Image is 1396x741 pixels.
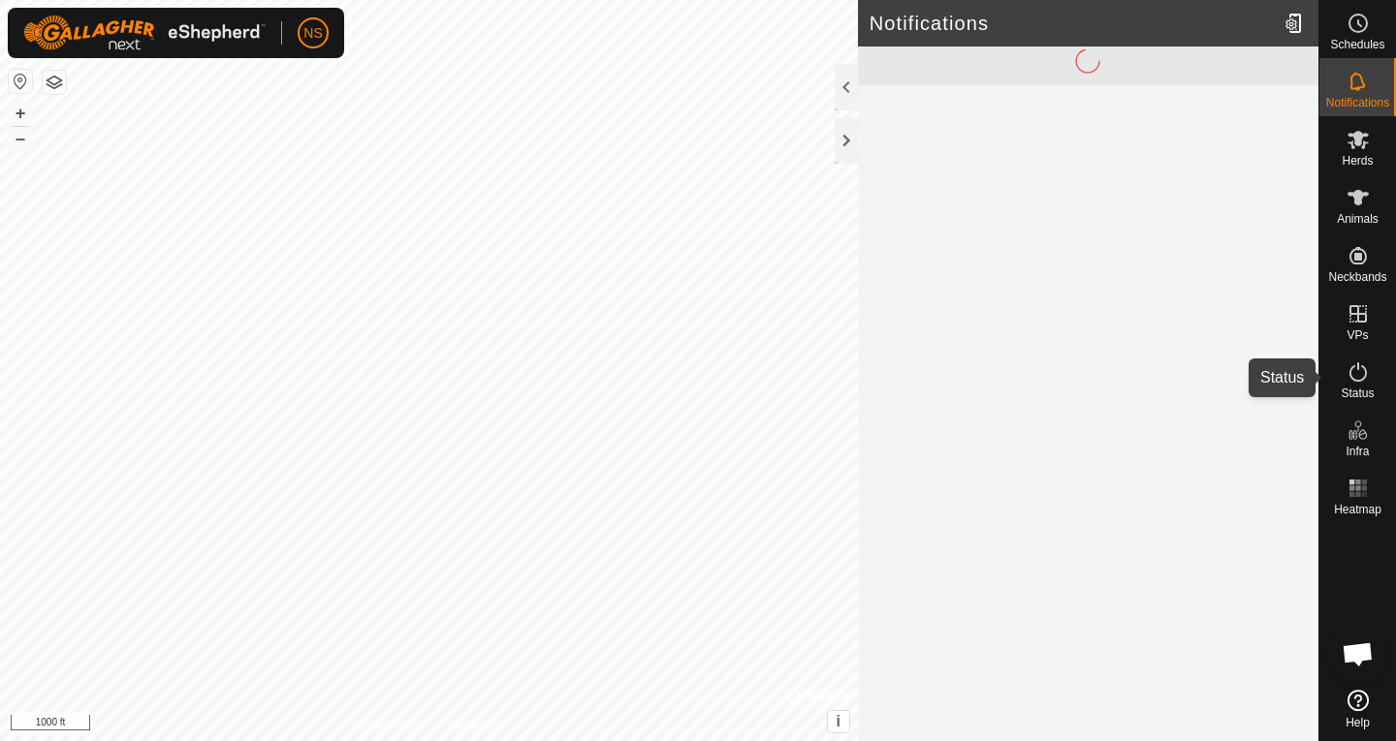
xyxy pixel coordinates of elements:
[870,12,1277,35] h2: Notifications
[1319,682,1396,736] a: Help
[1330,39,1384,50] span: Schedules
[1334,504,1381,515] span: Heatmap
[23,15,266,50] img: Gallagher Logo
[1342,155,1373,167] span: Herds
[303,23,322,44] span: NS
[1329,625,1387,683] div: Open chat
[1346,446,1369,457] span: Infra
[837,713,841,729] span: i
[9,70,32,93] button: Reset Map
[1337,213,1379,225] span: Animals
[9,127,32,150] button: –
[1326,97,1389,108] span: Notifications
[828,711,849,732] button: i
[448,716,505,733] a: Contact Us
[9,102,32,125] button: +
[352,716,425,733] a: Privacy Policy
[1328,271,1386,283] span: Neckbands
[43,71,66,94] button: Map Layers
[1346,717,1370,728] span: Help
[1347,329,1368,341] span: VPs
[1341,387,1374,399] span: Status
